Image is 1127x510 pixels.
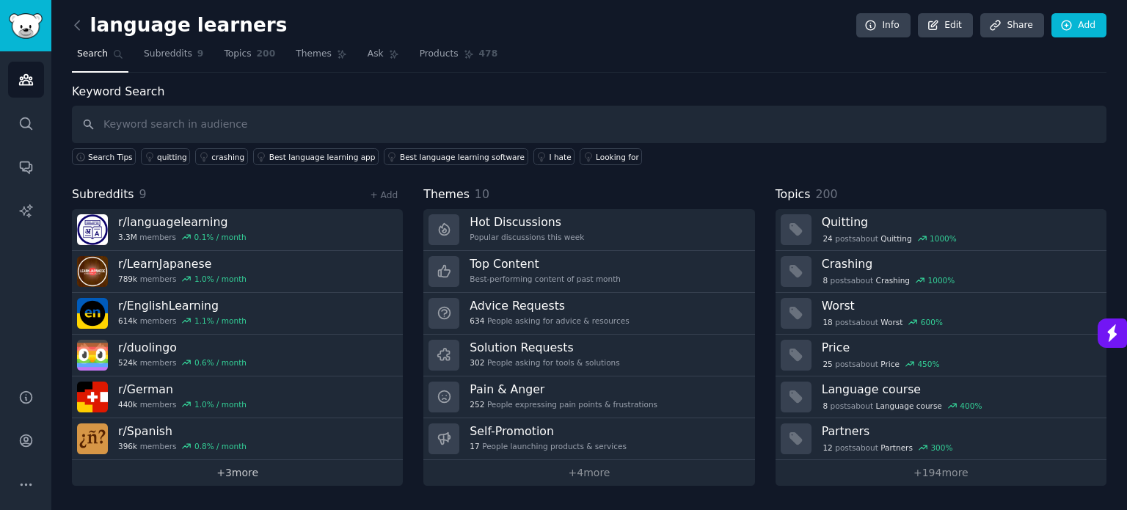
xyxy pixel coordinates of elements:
[822,441,955,454] div: post s about
[470,298,629,313] h3: Advice Requests
[479,48,498,61] span: 478
[822,357,941,371] div: post s about
[470,232,584,242] div: Popular discussions this week
[72,376,403,418] a: r/German440kmembers1.0% / month
[118,357,137,368] span: 524k
[470,274,621,284] div: Best-performing content of past month
[876,401,942,411] span: Language course
[77,423,108,454] img: Spanish
[72,460,403,486] a: +3more
[77,340,108,371] img: duolingo
[118,298,247,313] h3: r/ EnglishLearning
[141,148,190,165] a: quitting
[776,293,1106,335] a: Worst18postsaboutWorst600%
[876,275,910,285] span: Crashing
[118,316,247,326] div: members
[72,106,1106,143] input: Keyword search in audience
[195,148,247,165] a: crashing
[423,251,754,293] a: Top ContentBest-performing content of past month
[219,43,280,73] a: Topics200
[118,256,247,272] h3: r/ LearnJapanese
[928,275,955,285] div: 1000 %
[776,209,1106,251] a: Quitting24postsaboutQuitting1000%
[470,357,484,368] span: 302
[77,256,108,287] img: LearnJapanese
[72,148,136,165] button: Search Tips
[423,418,754,460] a: Self-Promotion17People launching products & services
[194,274,247,284] div: 1.0 % / month
[139,43,208,73] a: Subreddits9
[776,376,1106,418] a: Language course8postsaboutLanguage course400%
[253,148,379,165] a: Best language learning app
[533,148,575,165] a: I hate
[823,442,832,453] span: 12
[823,359,832,369] span: 25
[420,48,459,61] span: Products
[139,187,147,201] span: 9
[384,148,528,165] a: Best language learning software
[72,186,134,204] span: Subreddits
[118,423,247,439] h3: r/ Spanish
[822,232,958,245] div: post s about
[822,316,944,329] div: post s about
[822,214,1096,230] h3: Quitting
[423,376,754,418] a: Pain & Anger252People expressing pain points & frustrations
[960,401,982,411] div: 400 %
[118,399,247,409] div: members
[194,316,247,326] div: 1.1 % / month
[77,382,108,412] img: German
[880,233,911,244] span: Quitting
[776,335,1106,376] a: Price25postsaboutPrice450%
[423,293,754,335] a: Advice Requests634People asking for advice & resources
[118,214,247,230] h3: r/ languagelearning
[596,152,639,162] div: Looking for
[77,298,108,329] img: EnglishLearning
[118,441,137,451] span: 396k
[822,382,1096,397] h3: Language course
[980,13,1043,38] a: Share
[77,214,108,245] img: languagelearning
[470,357,619,368] div: People asking for tools & solutions
[815,187,837,201] span: 200
[823,401,828,411] span: 8
[118,316,137,326] span: 614k
[72,251,403,293] a: r/LearnJapanese789kmembers1.0% / month
[1051,13,1106,38] a: Add
[856,13,911,38] a: Info
[362,43,404,73] a: Ask
[470,441,627,451] div: People launching products & services
[822,256,1096,272] h3: Crashing
[470,214,584,230] h3: Hot Discussions
[823,233,832,244] span: 24
[194,357,247,368] div: 0.6 % / month
[776,460,1106,486] a: +194more
[880,317,902,327] span: Worst
[475,187,489,201] span: 10
[470,316,484,326] span: 634
[470,382,657,397] h3: Pain & Anger
[118,274,137,284] span: 789k
[296,48,332,61] span: Themes
[470,423,627,439] h3: Self-Promotion
[77,48,108,61] span: Search
[470,441,479,451] span: 17
[72,418,403,460] a: r/Spanish396kmembers0.8% / month
[211,152,244,162] div: crashing
[144,48,192,61] span: Subreddits
[194,399,247,409] div: 1.0 % / month
[9,13,43,39] img: GummySearch logo
[580,148,642,165] a: Looking for
[118,232,137,242] span: 3.3M
[423,209,754,251] a: Hot DiscussionsPopular discussions this week
[822,274,956,287] div: post s about
[776,418,1106,460] a: Partners12postsaboutPartners300%
[72,43,128,73] a: Search
[470,256,621,272] h3: Top Content
[423,186,470,204] span: Themes
[822,423,1096,439] h3: Partners
[118,232,247,242] div: members
[470,399,657,409] div: People expressing pain points & frustrations
[370,190,398,200] a: + Add
[822,399,983,412] div: post s about
[118,382,247,397] h3: r/ German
